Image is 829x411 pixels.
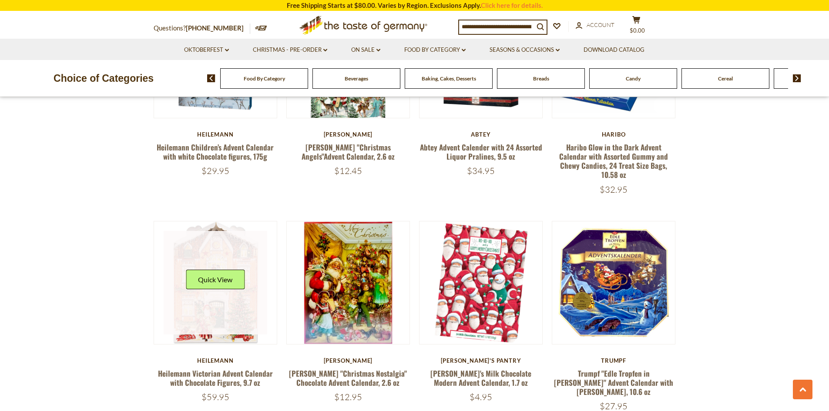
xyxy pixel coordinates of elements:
[302,142,395,162] a: [PERSON_NAME] "Christmas Angels"Advent Calendar, 2.6 oz
[186,270,245,289] button: Quick View
[154,221,277,344] img: Heilemann Victorian Advent Calendar with Chocolate Figures, 9.7 oz
[552,357,676,364] div: Trumpf
[154,23,250,34] p: Questions?
[422,75,476,82] a: Baking, Cakes, Desserts
[201,391,229,402] span: $59.95
[470,391,492,402] span: $4.95
[334,165,362,176] span: $12.45
[630,27,645,34] span: $0.00
[201,165,229,176] span: $29.95
[419,357,543,364] div: [PERSON_NAME]'s Pantry
[154,131,278,138] div: Heilemann
[289,368,407,388] a: [PERSON_NAME] "Christmas Nostalgia" Chocolate Advent Calendar, 2.6 oz
[624,16,650,37] button: $0.00
[576,20,614,30] a: Account
[404,45,466,55] a: Food By Category
[552,221,675,344] img: Trumpf "Edle Tropfen in Nuss" Advent Calendar with Brandy Pralines, 10.6 oz
[345,75,368,82] a: Beverages
[481,1,543,9] a: Click here for details.
[420,221,543,344] img: Erika
[587,21,614,28] span: Account
[559,142,668,180] a: Haribo Glow in the Dark Advent Calendar with Assorted Gummy and Chewy Candies, 24 Treat Size Bags...
[186,24,244,32] a: [PHONE_NUMBER]
[154,357,278,364] div: Heilemann
[207,74,215,82] img: previous arrow
[157,142,274,162] a: Heilemann Children’s Advent Calendar with white Chocolate figures, 175g
[184,45,229,55] a: Oktoberfest
[287,221,410,344] img: Heidel "Christmas Nostalgia" Chocolate Advent Calendar, 2.6 oz
[552,131,676,138] div: Haribo
[158,368,273,388] a: Heilemann Victorian Advent Calendar with Chocolate Figures, 9.7 oz
[467,165,495,176] span: $34.95
[244,75,285,82] a: Food By Category
[490,45,560,55] a: Seasons & Occasions
[419,131,543,138] div: Abtey
[420,142,542,162] a: Abtey Advent Calender with 24 Assorted Liquor Pralines, 9.5 oz
[430,368,531,388] a: [PERSON_NAME]'s Milk Chocolate Modern Advent Calendar, 1.7 oz
[351,45,380,55] a: On Sale
[533,75,549,82] a: Breads
[334,391,362,402] span: $12.95
[793,74,801,82] img: next arrow
[286,131,410,138] div: [PERSON_NAME]
[554,368,673,398] a: Trumpf "Edle Tropfen in [PERSON_NAME]" Advent Calendar with [PERSON_NAME], 10.6 oz
[286,357,410,364] div: [PERSON_NAME]
[600,184,628,195] span: $32.95
[718,75,733,82] a: Cereal
[253,45,327,55] a: Christmas - PRE-ORDER
[626,75,641,82] a: Candy
[584,45,644,55] a: Download Catalog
